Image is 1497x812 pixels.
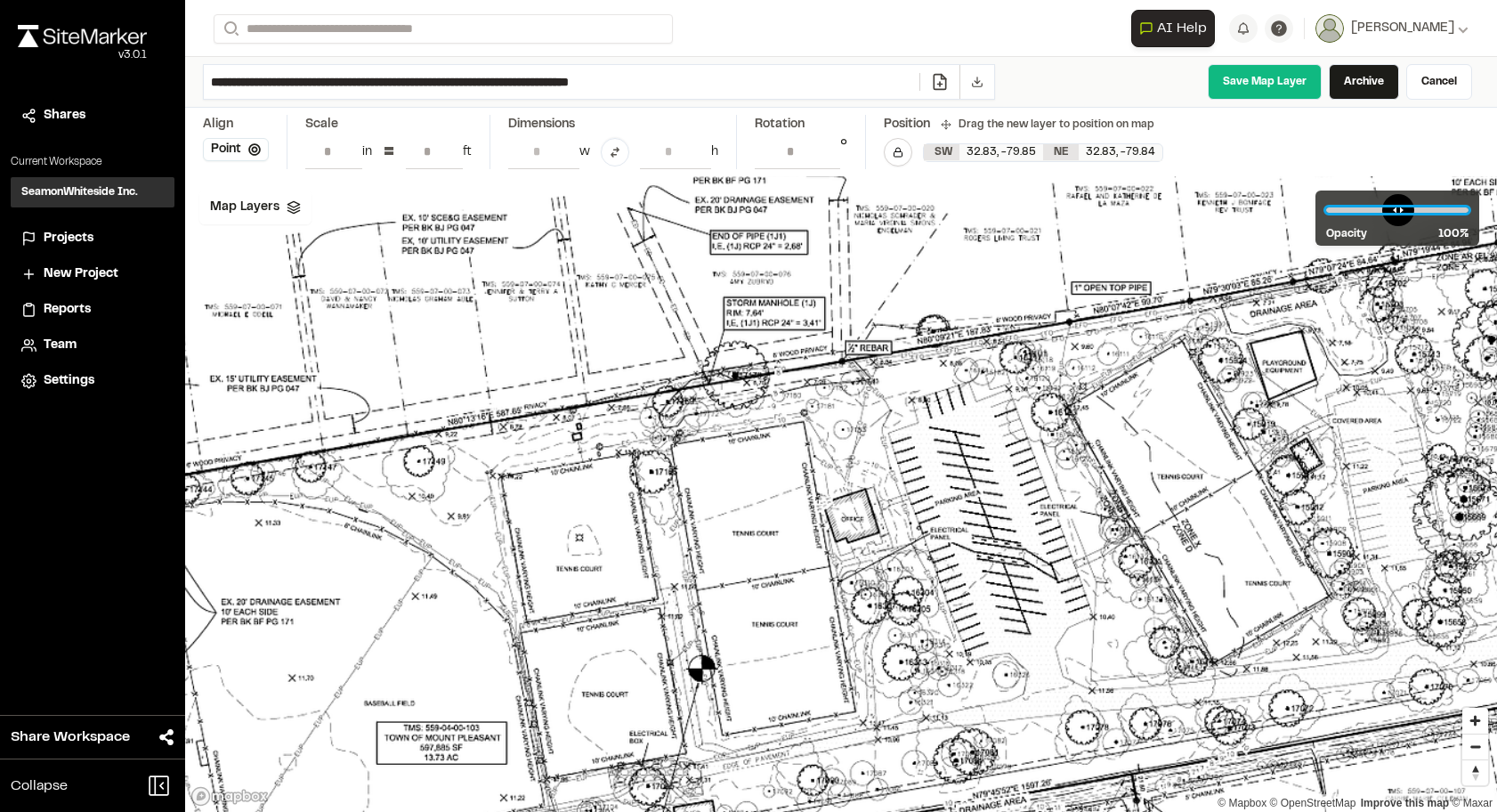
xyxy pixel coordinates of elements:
a: Save Map Layer [1208,64,1322,100]
a: Mapbox logo [190,786,269,807]
img: rebrand.png [18,25,147,47]
span: Reset bearing to north [1462,760,1488,785]
button: Zoom out [1462,734,1488,759]
span: Opacity [1326,226,1367,242]
div: w [579,142,590,162]
h3: SeamonWhiteside Inc. [21,184,138,200]
a: OpenStreetMap [1270,797,1356,809]
a: Reports [21,300,164,320]
a: Team [21,336,164,355]
span: Map Layers [210,198,279,217]
span: 100 % [1438,226,1469,242]
button: Open AI Assistant [1131,10,1215,47]
a: Projects [21,229,164,248]
span: [PERSON_NAME] [1351,19,1454,38]
div: NE [1043,144,1079,160]
a: Map feedback [1361,797,1449,809]
button: Download File [959,65,994,99]
div: Rotation [755,115,847,134]
div: Drag the new layer to position on map [941,117,1154,133]
div: ft [463,142,472,162]
img: User [1315,14,1344,43]
p: Current Workspace [11,154,174,170]
span: Share Workspace [11,727,130,748]
div: = [383,138,395,166]
div: ° [840,134,847,169]
a: Shares [21,106,164,126]
span: New Project [44,264,118,284]
span: Team [44,336,77,355]
div: Scale [305,115,338,134]
div: SW 32.83057611327294, -79.85169987356832 | NE 32.8345189514244, -79.84466125925151 [924,144,1162,161]
span: Settings [44,371,94,391]
div: Align [203,115,269,134]
div: Position [884,115,930,134]
button: Search [214,14,246,44]
div: Oh geez...please don't... [18,47,147,63]
div: 32.83 , -79.85 [959,144,1043,160]
button: Reset bearing to north [1462,759,1488,785]
span: Reports [44,300,91,320]
div: in [362,142,372,162]
a: New Project [21,264,164,284]
a: Settings [21,371,164,391]
button: Point [203,138,269,161]
button: Lock Map Layer Position [884,138,912,166]
span: Collapse [11,775,68,797]
span: Shares [44,106,85,126]
a: Cancel [1406,64,1472,100]
span: Projects [44,229,93,248]
a: Archive [1329,64,1399,100]
div: SW [924,144,959,160]
span: Zoom out [1462,735,1488,759]
span: AI Help [1157,18,1207,39]
div: h [711,142,718,162]
div: 32.83 , -79.84 [1079,144,1162,160]
a: Mapbox [1218,797,1266,809]
a: Add/Change File [919,73,959,91]
div: Dimensions [508,115,718,134]
button: [PERSON_NAME] [1315,14,1469,43]
div: Open AI Assistant [1131,10,1222,47]
a: Maxar [1452,797,1493,809]
button: Zoom in [1462,708,1488,734]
